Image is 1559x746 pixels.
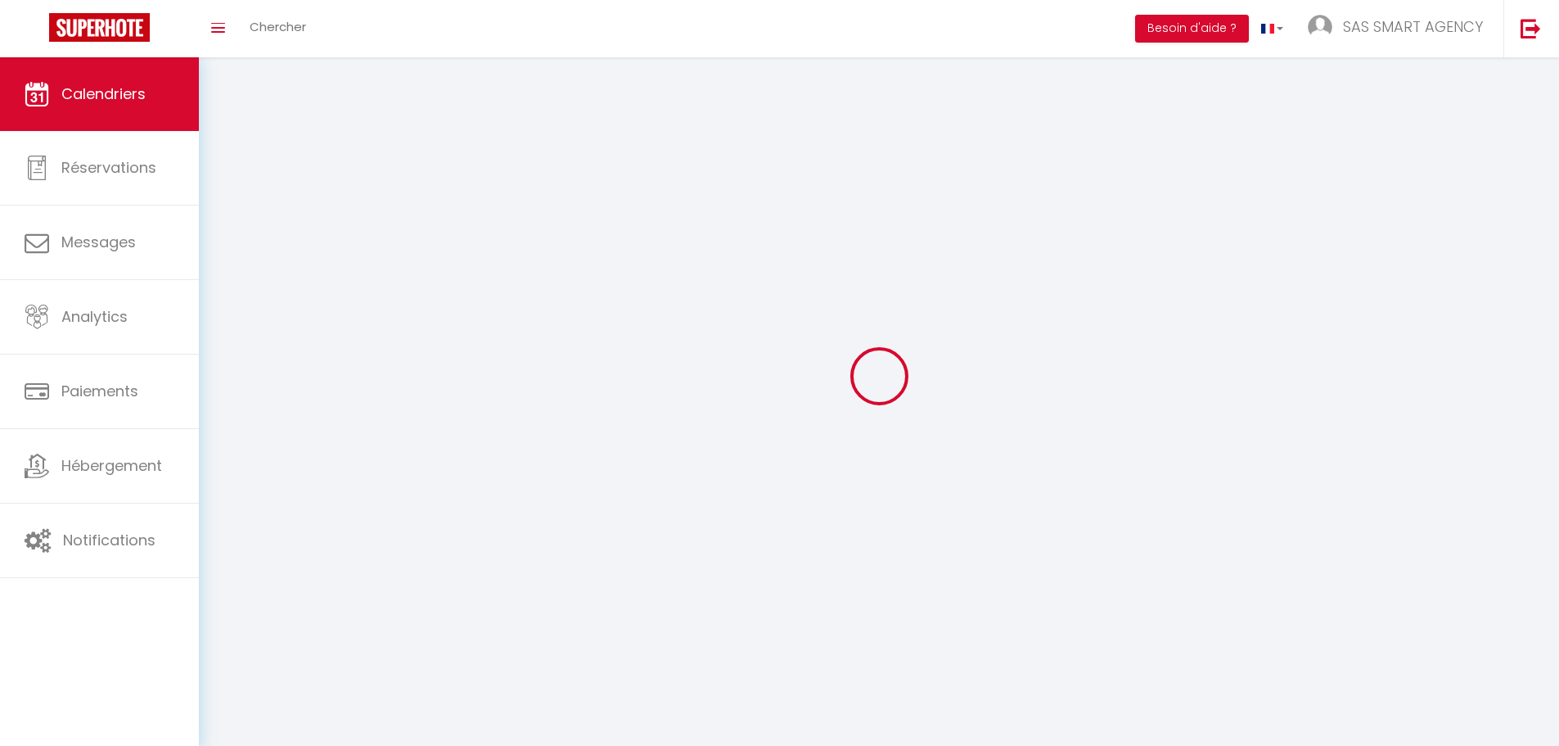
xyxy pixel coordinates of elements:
button: Besoin d'aide ? [1135,15,1249,43]
img: logout [1521,18,1541,38]
span: Analytics [61,306,128,327]
span: Hébergement [61,455,162,476]
img: Super Booking [49,13,150,42]
span: Chercher [250,18,306,35]
span: SAS SMART AGENCY [1343,16,1483,37]
span: Paiements [61,381,138,401]
span: Notifications [63,530,155,550]
span: Messages [61,232,136,252]
span: Calendriers [61,84,146,104]
img: ... [1308,15,1332,39]
span: Réservations [61,157,156,178]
